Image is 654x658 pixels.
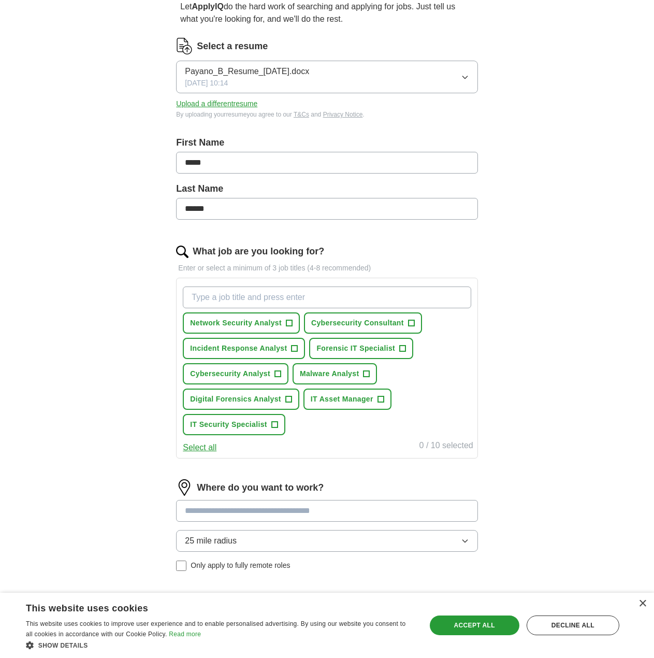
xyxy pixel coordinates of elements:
span: 25 mile radius [185,535,237,547]
div: Decline all [527,616,619,635]
span: Incident Response Analyst [190,343,287,354]
img: location.png [176,479,193,496]
img: CV Icon [176,38,193,54]
button: Malware Analyst [293,363,377,384]
div: 0 / 10 selected [419,439,473,454]
span: IT Asset Manager [311,394,373,405]
label: What job are you looking for? [193,245,324,259]
button: 25 mile radius [176,530,477,552]
span: Network Security Analyst [190,318,282,328]
label: First Name [176,136,477,150]
a: T&Cs [294,111,309,118]
input: Type a job title and press enter [183,287,471,308]
a: Privacy Notice [323,111,363,118]
span: This website uses cookies to improve user experience and to enable personalised advertising. By u... [26,620,405,638]
button: Cybersecurity Analyst [183,363,288,384]
p: Enter or select a minimum of 3 job titles (4-8 recommended) [176,263,477,274]
button: Digital Forensics Analyst [183,389,299,410]
button: Upload a differentresume [176,98,257,109]
span: Cybersecurity Analyst [190,368,270,379]
button: Network Security Analyst [183,312,300,334]
input: Only apply to fully remote roles [176,561,186,571]
label: Where do you want to work? [197,481,324,495]
span: Only apply to fully remote roles [191,560,290,571]
span: Cybersecurity Consultant [311,318,404,328]
button: Incident Response Analyst [183,338,305,359]
div: Accept all [430,616,519,635]
div: By uploading your resume you agree to our and . [176,110,477,119]
span: Show details [38,642,88,649]
button: Select all [183,441,216,454]
img: filter [176,592,193,608]
button: IT Security Specialist [183,414,285,435]
span: Payano_B_Resume_[DATE].docx [185,65,309,78]
div: Show details [26,640,414,650]
div: Close [638,600,646,608]
button: Payano_B_Resume_[DATE].docx[DATE] 10:14 [176,61,477,93]
label: Last Name [176,182,477,196]
button: IT Asset Manager [303,389,391,410]
span: [DATE] 10:14 [185,78,228,89]
strong: ApplyIQ [192,2,224,11]
button: Forensic IT Specialist [309,338,413,359]
span: Malware Analyst [300,368,359,379]
button: Cybersecurity Consultant [304,312,422,334]
span: IT Security Specialist [190,419,267,430]
div: This website uses cookies [26,599,388,614]
label: Select a resume [197,39,268,53]
span: Forensic IT Specialist [316,343,395,354]
img: search.png [176,246,188,258]
span: Digital Forensics Analyst [190,394,281,405]
a: Read more, opens a new window [169,631,201,638]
